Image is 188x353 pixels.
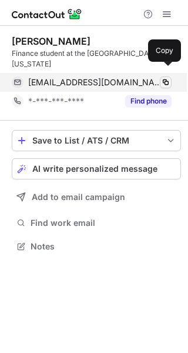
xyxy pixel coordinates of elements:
div: Finance student at the [GEOGRAPHIC_DATA][US_STATE] [12,48,181,69]
span: Find work email [31,218,176,228]
span: [EMAIL_ADDRESS][DOMAIN_NAME] [28,77,163,88]
div: Save to List / ATS / CRM [32,136,160,145]
button: Find work email [12,215,181,231]
button: save-profile-one-click [12,130,181,151]
img: ContactOut v5.3.10 [12,7,82,21]
button: Reveal Button [125,95,172,107]
button: Notes [12,238,181,255]
span: AI write personalized message [32,164,157,174]
button: Add to email campaign [12,187,181,208]
span: Add to email campaign [32,192,125,202]
span: Notes [31,241,176,252]
div: [PERSON_NAME] [12,35,90,47]
button: AI write personalized message [12,158,181,179]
